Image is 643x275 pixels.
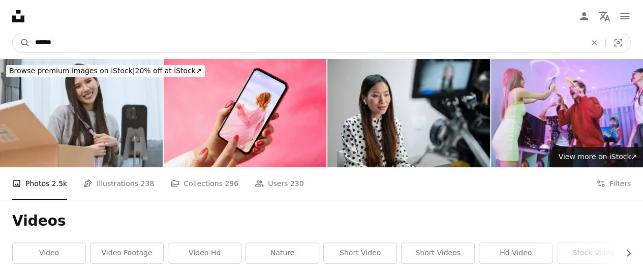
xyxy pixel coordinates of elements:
h1: Videos [12,212,631,230]
a: vídeo hd [168,243,241,263]
span: 238 [141,178,155,189]
a: Log in / Sign up [574,6,594,26]
div: 20% off at iStock ↗ [6,65,205,77]
a: hd video [479,243,552,263]
a: Users 230 [255,167,303,200]
a: Home — Unsplash [12,10,24,22]
a: Illustrations 238 [83,167,154,200]
span: 230 [290,178,304,189]
button: Menu [615,6,635,26]
a: stock video [557,243,630,263]
a: nature [246,243,319,263]
span: View more on iStock ↗ [558,152,637,161]
form: Find visuals sitewide [12,33,631,53]
button: Filters [596,167,631,200]
a: Collections 296 [170,167,238,200]
button: Search Unsplash [13,33,30,52]
img: Woman recording video for blog [327,59,490,167]
button: scroll list to the right [619,243,631,263]
a: video [13,243,85,263]
span: Browse premium images on iStock | [9,67,135,75]
a: short videos [402,243,474,263]
a: View more on iStock↗ [552,147,643,167]
a: video footage [90,243,163,263]
span: 296 [225,178,238,189]
img: Person holding phone and looking at woman dancing in video posted on social media [164,59,326,167]
button: Language [594,6,615,26]
button: Visual search [606,33,630,52]
button: Clear [583,33,605,52]
a: short video [324,243,396,263]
